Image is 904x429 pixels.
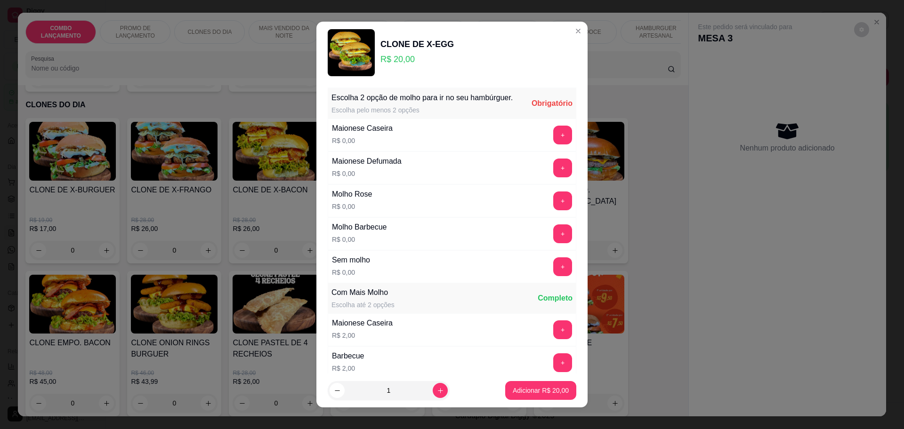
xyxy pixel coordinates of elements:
div: Molho Barbecue [332,222,387,233]
p: R$ 20,00 [380,53,454,66]
div: Completo [538,293,573,304]
div: Com Mais Molho [331,287,395,298]
button: add [553,353,572,372]
button: add [553,191,572,210]
div: Barbecue [332,350,364,362]
p: Adicionar R$ 20,00 [513,386,569,395]
div: Obrigatório [532,98,573,109]
p: R$ 0,00 [332,268,370,277]
p: R$ 0,00 [332,136,393,145]
p: R$ 2,00 [332,364,364,373]
button: decrease-product-quantity [330,383,345,398]
button: increase-product-quantity [433,383,448,398]
div: Maionese Defumada [332,156,402,167]
p: R$ 0,00 [332,202,372,211]
div: Escolha 2 opção de molho para ir no seu hambúrguer. [331,92,513,103]
div: CLONE DE X-EGG [380,38,454,51]
p: R$ 0,00 [332,235,387,244]
div: Maionese Caseira [332,318,393,329]
p: R$ 0,00 [332,169,402,178]
div: Maionese Caseira [332,123,393,134]
button: Close [571,24,586,39]
button: add [553,126,572,144]
button: Adicionar R$ 20,00 [505,381,576,400]
div: Molho Rose [332,189,372,200]
p: R$ 2,00 [332,331,393,340]
img: product-image [328,29,375,76]
div: Escolha até 2 opções [331,300,395,310]
button: add [553,224,572,243]
div: Sem molho [332,254,370,266]
button: add [553,257,572,276]
button: add [553,320,572,339]
div: Escolha pelo menos 2 opções [331,105,513,115]
button: add [553,159,572,177]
